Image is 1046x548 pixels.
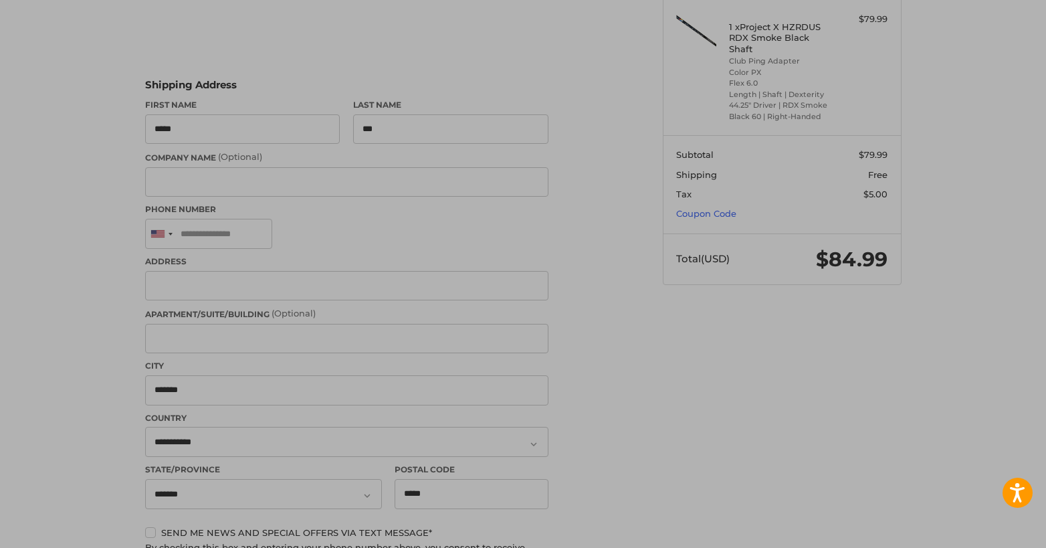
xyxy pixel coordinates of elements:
[146,219,177,248] div: United States: +1
[145,360,548,372] label: City
[145,203,548,215] label: Phone Number
[145,412,548,424] label: Country
[729,21,831,54] h4: 1 x Project X HZRDUS RDX Smoke Black Shaft
[676,208,736,219] a: Coupon Code
[676,149,714,160] span: Subtotal
[395,464,548,476] label: Postal Code
[835,13,887,26] div: $79.99
[145,78,237,99] legend: Shipping Address
[145,151,548,164] label: Company Name
[859,149,887,160] span: $79.99
[145,99,340,111] label: First Name
[145,307,548,321] label: Apartment/Suite/Building
[863,189,887,199] span: $5.00
[676,169,717,180] span: Shipping
[676,252,730,265] span: Total (USD)
[729,78,831,89] li: Flex 6.0
[145,256,548,268] label: Address
[729,67,831,78] li: Color PX
[816,247,887,272] span: $84.99
[218,151,262,162] small: (Optional)
[145,464,382,476] label: State/Province
[868,169,887,180] span: Free
[676,189,692,199] span: Tax
[353,99,548,111] label: Last Name
[145,527,548,538] label: Send me news and special offers via text message*
[729,89,831,122] li: Length | Shaft | Dexterity 44.25" Driver | RDX Smoke Black 60 | Right-Handed
[272,308,316,318] small: (Optional)
[729,56,831,67] li: Club Ping Adapter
